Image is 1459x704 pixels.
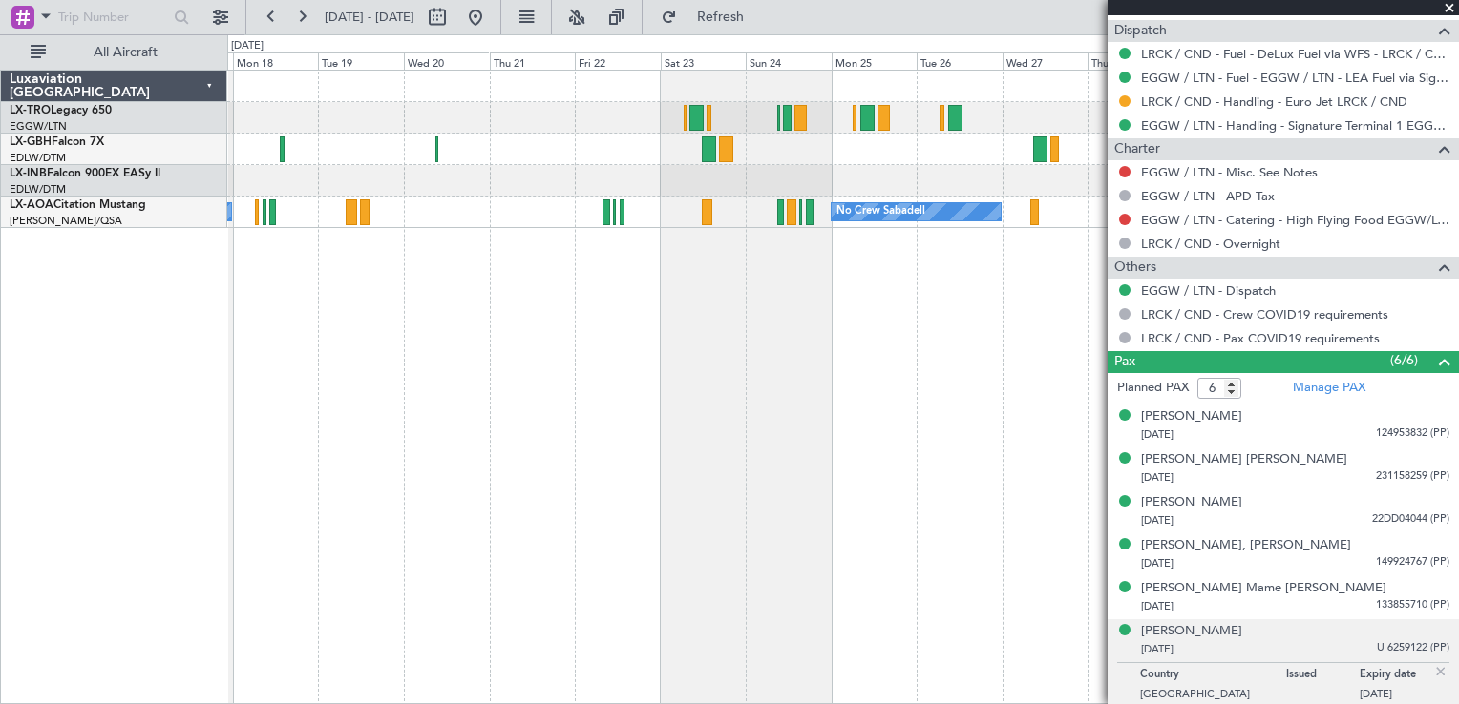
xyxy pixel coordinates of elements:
[10,199,53,211] span: LX-AOA
[1140,668,1286,687] p: Country
[661,52,747,70] div: Sat 23
[746,52,832,70] div: Sun 24
[1141,556,1174,570] span: [DATE]
[1114,138,1160,160] span: Charter
[1141,450,1347,469] div: [PERSON_NAME] [PERSON_NAME]
[10,182,66,197] a: EDLW/DTM
[1141,282,1276,299] a: EGGW / LTN - Dispatch
[10,119,67,134] a: EGGW/LTN
[10,105,112,116] a: LX-TROLegacy 650
[50,46,201,59] span: All Aircraft
[1141,536,1351,555] div: [PERSON_NAME], [PERSON_NAME]
[917,52,1003,70] div: Tue 26
[10,136,104,148] a: LX-GBHFalcon 7X
[1141,164,1318,180] a: EGGW / LTN - Misc. See Notes
[10,136,52,148] span: LX-GBH
[1114,20,1167,42] span: Dispatch
[1141,599,1174,613] span: [DATE]
[1141,188,1275,204] a: EGGW / LTN - APD Tax
[1141,93,1407,110] a: LRCK / CND - Handling - Euro Jet LRCK / CND
[325,9,414,26] span: [DATE] - [DATE]
[1003,52,1089,70] div: Wed 27
[1141,427,1174,442] span: [DATE]
[231,38,264,54] div: [DATE]
[1376,554,1449,570] span: 149924767 (PP)
[318,52,404,70] div: Tue 19
[652,2,767,32] button: Refresh
[1141,70,1449,86] a: EGGW / LTN - Fuel - EGGW / LTN - LEA Fuel via Signature in EGGW
[1088,52,1174,70] div: Thu 28
[1141,579,1386,598] div: [PERSON_NAME] Mame [PERSON_NAME]
[21,37,207,68] button: All Aircraft
[10,168,47,179] span: LX-INB
[1432,663,1449,680] img: close
[1141,622,1242,641] div: [PERSON_NAME]
[58,3,168,31] input: Trip Number
[1117,379,1189,398] label: Planned PAX
[1141,513,1174,528] span: [DATE]
[1114,351,1135,373] span: Pax
[1141,642,1174,656] span: [DATE]
[681,10,761,24] span: Refresh
[1377,640,1449,656] span: U 6259122 (PP)
[10,199,146,211] a: LX-AOACitation Mustang
[1376,597,1449,613] span: 133855710 (PP)
[1141,330,1380,346] a: LRCK / CND - Pax COVID19 requirements
[1286,668,1360,687] p: Issued
[1114,257,1156,279] span: Others
[10,214,122,228] a: [PERSON_NAME]/QSA
[1141,117,1449,134] a: EGGW / LTN - Handling - Signature Terminal 1 EGGW / LTN
[1390,350,1418,370] span: (6/6)
[575,52,661,70] div: Fri 22
[832,52,918,70] div: Mon 25
[1141,493,1242,512] div: [PERSON_NAME]
[1372,511,1449,528] span: 22DD04044 (PP)
[1376,468,1449,485] span: 231158259 (PP)
[1141,306,1388,322] a: LRCK / CND - Crew COVID19 requirements
[10,105,51,116] span: LX-TRO
[10,168,160,179] a: LX-INBFalcon 900EX EASy II
[10,151,66,165] a: EDLW/DTM
[836,197,925,226] div: No Crew Sabadell
[1293,379,1365,398] a: Manage PAX
[1141,236,1280,252] a: LRCK / CND - Overnight
[1376,425,1449,442] span: 124953832 (PP)
[1360,668,1433,687] p: Expiry date
[404,52,490,70] div: Wed 20
[490,52,576,70] div: Thu 21
[1141,407,1242,426] div: [PERSON_NAME]
[1141,46,1449,62] a: LRCK / CND - Fuel - DeLux Fuel via WFS - LRCK / CND
[1141,212,1449,228] a: EGGW / LTN - Catering - High Flying Food EGGW/LTN
[1141,470,1174,485] span: [DATE]
[233,52,319,70] div: Mon 18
